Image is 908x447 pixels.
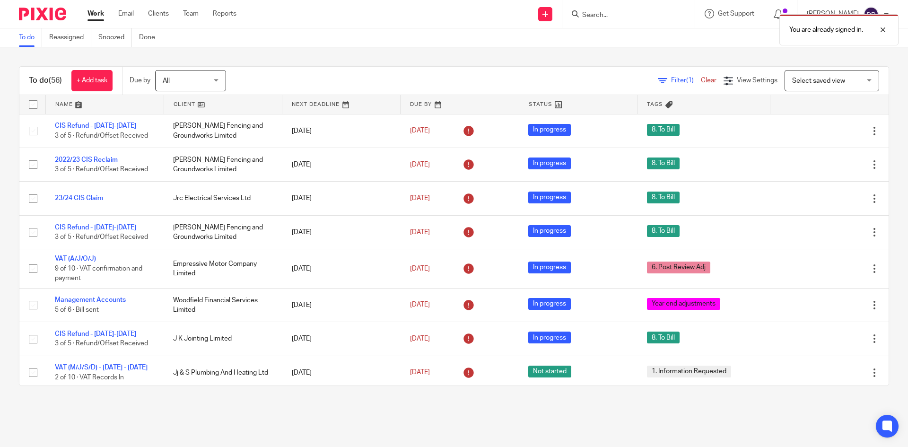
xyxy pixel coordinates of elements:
[55,132,148,139] span: 3 of 5 · Refund/Offset Received
[528,366,571,377] span: Not started
[528,332,571,343] span: In progress
[410,128,430,134] span: [DATE]
[737,77,777,84] span: View Settings
[55,157,118,163] a: 2022/23 CIS Reclaim
[528,158,571,169] span: In progress
[55,307,99,313] span: 5 of 6 · Bill sent
[528,225,571,237] span: In progress
[647,262,710,273] span: 6. Post Review Adj
[164,356,282,389] td: Jj & S Plumbing And Heating Ltd
[647,102,663,107] span: Tags
[647,158,680,169] span: 8. To Bill
[410,302,430,308] span: [DATE]
[55,166,148,173] span: 3 of 5 · Refund/Offset Received
[792,78,845,84] span: Select saved view
[164,215,282,249] td: [PERSON_NAME] Fencing and Groundworks Limited
[164,249,282,288] td: Empressive Motor Company Limited
[282,288,401,322] td: [DATE]
[49,77,62,84] span: (56)
[87,9,104,18] a: Work
[55,123,136,129] a: CIS Refund - [DATE]-[DATE]
[29,76,62,86] h1: To do
[410,195,430,202] span: [DATE]
[528,262,571,273] span: In progress
[164,288,282,322] td: Woodfield Financial Services Limited
[148,9,169,18] a: Clients
[282,356,401,389] td: [DATE]
[789,25,863,35] p: You are already signed in.
[410,229,430,236] span: [DATE]
[528,192,571,203] span: In progress
[701,77,716,84] a: Clear
[213,9,236,18] a: Reports
[55,195,103,202] a: 23/24 CIS Claim
[528,124,571,136] span: In progress
[55,255,96,262] a: VAT (A/J/O/J)
[647,124,680,136] span: 8. To Bill
[19,28,42,47] a: To do
[686,77,694,84] span: (1)
[282,215,401,249] td: [DATE]
[410,369,430,376] span: [DATE]
[55,265,142,282] span: 9 of 10 · VAT confirmation and payment
[282,182,401,215] td: [DATE]
[282,322,401,356] td: [DATE]
[55,224,136,231] a: CIS Refund - [DATE]-[DATE]
[164,322,282,356] td: J K Jointing Limited
[647,298,720,310] span: Year end adjustments
[410,265,430,272] span: [DATE]
[55,374,124,381] span: 2 of 10 · VAT Records In
[647,192,680,203] span: 8. To Bill
[164,182,282,215] td: Jrc Electrical Services Ltd
[118,9,134,18] a: Email
[19,8,66,20] img: Pixie
[55,364,148,371] a: VAT (M/J/S/D) - [DATE] - [DATE]
[98,28,132,47] a: Snoozed
[130,76,150,85] p: Due by
[864,7,879,22] img: svg%3E
[282,249,401,288] td: [DATE]
[183,9,199,18] a: Team
[139,28,162,47] a: Done
[410,161,430,168] span: [DATE]
[410,335,430,342] span: [DATE]
[647,332,680,343] span: 8. To Bill
[164,148,282,181] td: [PERSON_NAME] Fencing and Groundworks Limited
[163,78,170,84] span: All
[282,114,401,148] td: [DATE]
[164,114,282,148] td: [PERSON_NAME] Fencing and Groundworks Limited
[49,28,91,47] a: Reassigned
[282,148,401,181] td: [DATE]
[528,298,571,310] span: In progress
[55,331,136,337] a: CIS Refund - [DATE]-[DATE]
[55,297,126,303] a: Management Accounts
[647,366,731,377] span: 1. Information Requested
[671,77,701,84] span: Filter
[71,70,113,91] a: + Add task
[55,340,148,347] span: 3 of 5 · Refund/Offset Received
[55,234,148,240] span: 3 of 5 · Refund/Offset Received
[647,225,680,237] span: 8. To Bill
